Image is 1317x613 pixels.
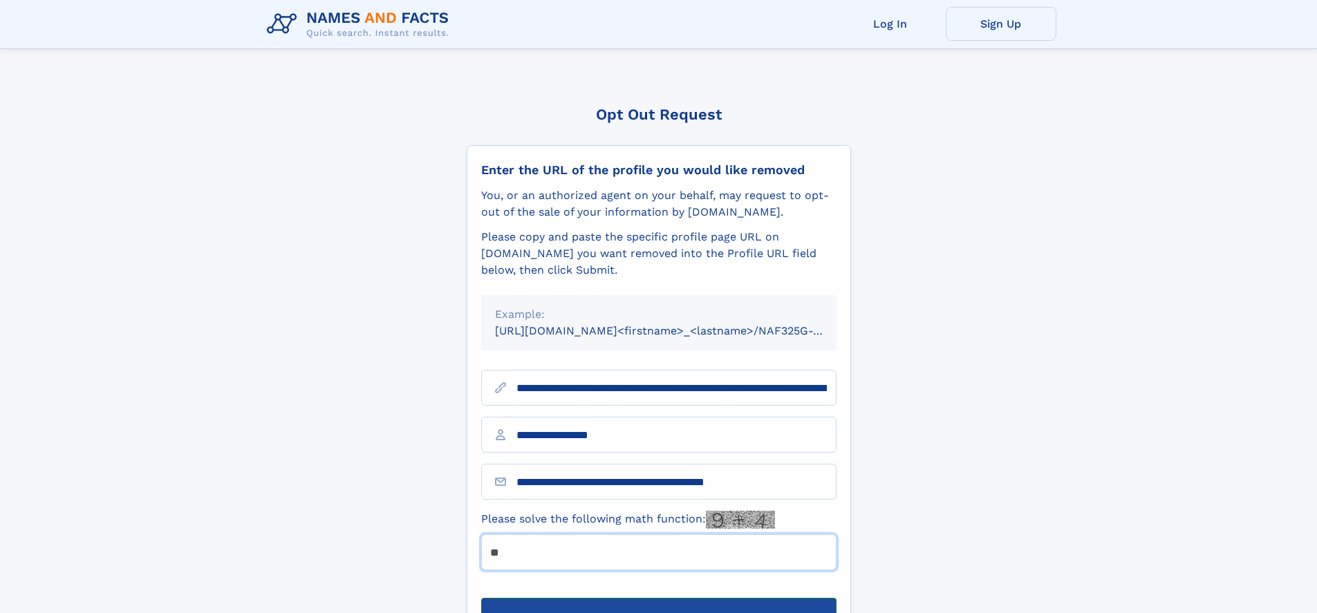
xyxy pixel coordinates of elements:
[261,6,460,43] img: Logo Names and Facts
[495,324,863,337] small: [URL][DOMAIN_NAME]<firstname>_<lastname>/NAF325G-xxxxxxxx
[467,106,851,123] div: Opt Out Request
[481,511,775,529] label: Please solve the following math function:
[481,187,837,220] div: You, or an authorized agent on your behalf, may request to opt-out of the sale of your informatio...
[481,162,837,178] div: Enter the URL of the profile you would like removed
[835,7,946,41] a: Log In
[946,7,1056,41] a: Sign Up
[495,306,823,323] div: Example:
[481,229,837,279] div: Please copy and paste the specific profile page URL on [DOMAIN_NAME] you want removed into the Pr...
